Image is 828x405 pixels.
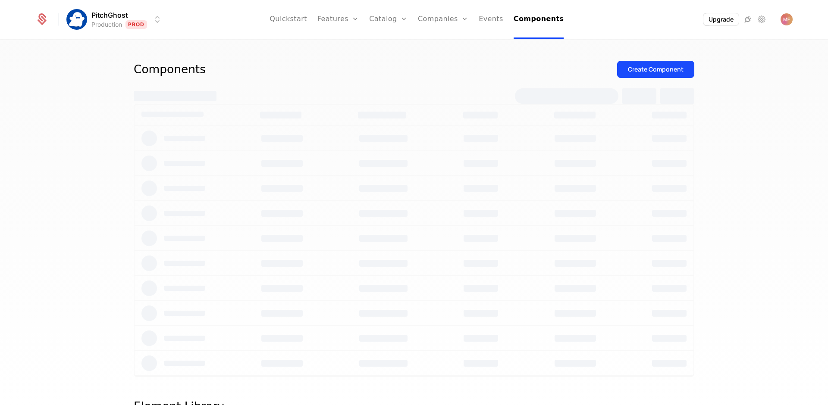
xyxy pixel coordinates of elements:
[743,14,753,25] a: Integrations
[125,20,147,29] span: Prod
[69,10,163,29] button: Select environment
[628,65,684,74] div: Create Component
[66,9,87,30] img: PitchGhost
[703,13,739,25] button: Upgrade
[617,61,694,78] button: Create Component
[91,10,128,20] span: PitchGhost
[134,61,206,78] div: Components
[756,14,767,25] a: Settings
[781,13,793,25] button: Open user button
[91,20,122,29] div: Production
[781,13,793,25] img: Marc Frankel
